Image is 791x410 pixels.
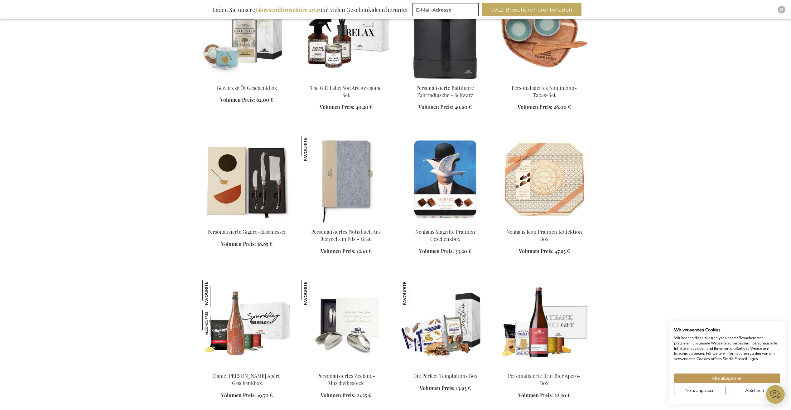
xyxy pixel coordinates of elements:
span: Volumen Preis: [321,248,355,254]
a: Neuhaus Magritte Pralinen Geschenkbox [415,228,475,242]
span: 13,95 € [456,385,471,391]
a: Gewürz & Öl Geschenkbox [217,85,277,91]
a: Personalised Champagne Beer Apero Box [500,365,589,371]
img: Personalised Recycled Felt Notebook - Grey [301,136,391,223]
span: 40,60 € [455,104,472,110]
span: 22,20 € [554,392,571,398]
a: Personalisierte Brut Bier Apero-Box [508,373,581,386]
span: Volumen Preis: [518,392,553,398]
input: E-Mail-Adresse [412,3,479,16]
a: Volumen Preis: 21,25 € [321,392,371,399]
a: The Gift Label You Are Awesome Set [301,77,391,83]
a: Volumen Preis: 28,00 € [518,104,571,111]
span: Volumen Preis: [221,241,256,247]
a: Neuhaus Magritte Pralinen Geschenkbox [401,221,490,227]
span: Volumen Preis: [519,248,554,254]
button: cookie Einstellungen anpassen [674,386,726,395]
span: 12,10 € [357,248,372,254]
img: Personalisiertes Zeeland-Muschelbesteck [301,280,328,307]
span: Ablehnen [745,387,764,394]
span: 40,20 € [356,104,373,110]
span: 47,95 € [555,248,570,254]
a: Personalisiertes Nomimono-Tapas-Set [500,77,589,83]
span: 18,85 € [257,241,273,247]
a: The Gift Label You Are Awesome Set [310,85,382,98]
span: Volumen Preis: [220,96,255,103]
img: Neuhaus Magritte Pralinen Geschenkbox [401,136,490,223]
img: Dame Jeanne Biermocktail Apéro Geschenkbox [202,310,229,337]
iframe: belco-activator-frame [766,385,785,404]
b: Jahresendbroschüre 2025 [255,6,321,13]
span: Alle akzeptieren [712,375,743,382]
img: Personalised Champagne Beer Apero Box [500,280,589,367]
img: Die Perfect Temptations Box [401,280,427,307]
a: Personalisierte Gigaro-Käsemesser [207,228,286,235]
a: Personalisierte Baltimore Fahrradtasche - Schwarz [416,85,474,98]
a: Dame Jeanne Biermocktail Apéro Geschenkbox Dame Jeanne Biermocktail Apéro Geschenkbox Dame Jeanne... [202,365,292,371]
span: Volumen Preis: [419,248,454,254]
span: Nein, anpassen [685,387,715,394]
a: Neuhaus Icon Pralinen Kollektion Box [506,228,582,242]
span: Volumen Preis: [320,104,355,110]
a: Volumen Preis: 33,20 € [419,248,471,255]
a: Volumen Preis: 40,60 € [418,104,472,111]
a: Die Perfect Temptations Box [413,373,477,379]
span: 21,25 € [357,392,371,398]
span: 19,70 € [257,392,273,398]
span: 62,00 € [256,96,273,103]
a: Volumen Preis: 47,95 € [519,248,570,255]
span: Volumen Preis: [221,392,256,398]
a: Volumen Preis: 18,85 € [221,241,273,248]
img: Personalisiertes Notizbuch Aus Recyceltem Filz - Grau [301,136,328,163]
a: Gewürz & Öl Geschenkbox [202,77,292,83]
h2: Wir verwenden Cookies [674,327,780,333]
img: Personalised Gigaro Cheese Knives [202,136,292,223]
a: Personalised Recycled Felt Notebook - Grey Personalisiertes Notizbuch Aus Recyceltem Filz - Grau [301,221,391,227]
a: Volumen Preis: 12,10 € [321,248,372,255]
a: Volumen Preis: 13,95 € [420,385,471,392]
span: 33,20 € [455,248,471,254]
a: Personalisiertes Nomimono-Tapas-Set [512,85,577,98]
a: Personalised Zeeland Mussel Cutlery Personalisiertes Zeeland-Muschelbesteck [301,365,391,371]
a: Personalised Gigaro Cheese Knives [202,221,292,227]
a: The Perfect Temptations Box Die Perfect Temptations Box [401,365,490,371]
img: Close [780,8,784,12]
a: Volumen Preis: 62,00 € [220,96,273,104]
button: Jetzt Broschüre herunterladen [482,3,581,16]
img: Neuhaus Icon Pralinen Kollektion Box - Exclusive Business Gifts [500,136,589,223]
p: Wir können diese zur Analyse unserer Besucherdaten platzieren, um unsere Webseite zu verbessern, ... [674,335,780,362]
a: Volumen Preis: 19,70 € [221,392,273,399]
div: Laden Sie unsere mit vielen Geschenkideen herunter [210,3,411,16]
a: Volumen Preis: 40,20 € [320,104,373,111]
span: 28,00 € [554,104,571,110]
img: The Perfect Temptations Box [401,280,490,367]
img: Dame Jeanne Biermocktail Apéro Geschenkbox [202,280,292,367]
span: Volumen Preis: [420,385,455,391]
a: Neuhaus Icon Pralinen Kollektion Box - Exclusive Business Gifts [500,221,589,227]
a: Personalisiertes Zeeland-Muschelbesteck [317,373,375,386]
a: Dame [PERSON_NAME] Apéro Geschenkbox [213,373,281,386]
button: Akzeptieren Sie alle cookies [674,373,780,383]
span: Volumen Preis: [418,104,453,110]
span: Volumen Preis: [518,104,552,110]
a: Volumen Preis: 22,20 € [518,392,571,399]
img: Personalised Zeeland Mussel Cutlery [301,280,391,367]
a: Personalisiertes Notizbuch Aus Recyceltem Filz - Grau [311,228,381,242]
span: Volumen Preis: [321,392,355,398]
form: marketing offers and promotions [412,3,480,18]
img: Dame Jeanne Biermocktail Apéro Geschenkbox [202,280,229,307]
button: Alle verweigern cookies [729,386,780,395]
div: Close [778,6,785,13]
a: Personalised Baltimore Bike Bag - Black [401,77,490,83]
